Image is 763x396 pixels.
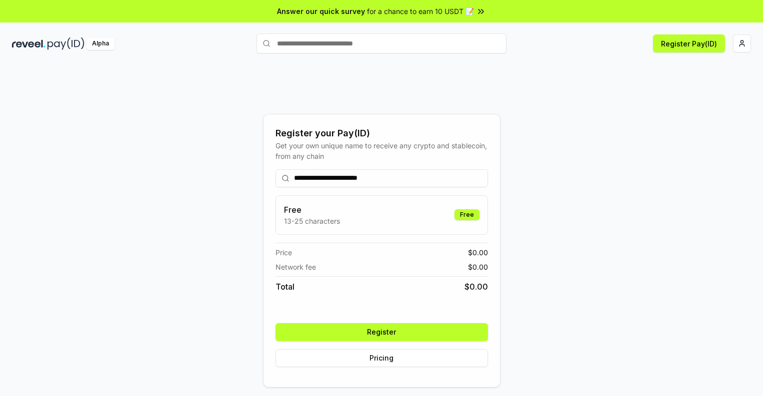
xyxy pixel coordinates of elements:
[653,34,725,52] button: Register Pay(ID)
[468,247,488,258] span: $ 0.00
[47,37,84,50] img: pay_id
[86,37,114,50] div: Alpha
[275,247,292,258] span: Price
[275,323,488,341] button: Register
[367,6,474,16] span: for a chance to earn 10 USDT 📝
[454,209,479,220] div: Free
[275,349,488,367] button: Pricing
[468,262,488,272] span: $ 0.00
[284,204,340,216] h3: Free
[277,6,365,16] span: Answer our quick survey
[275,262,316,272] span: Network fee
[275,140,488,161] div: Get your own unique name to receive any crypto and stablecoin, from any chain
[284,216,340,226] p: 13-25 characters
[275,281,294,293] span: Total
[464,281,488,293] span: $ 0.00
[12,37,45,50] img: reveel_dark
[275,126,488,140] div: Register your Pay(ID)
